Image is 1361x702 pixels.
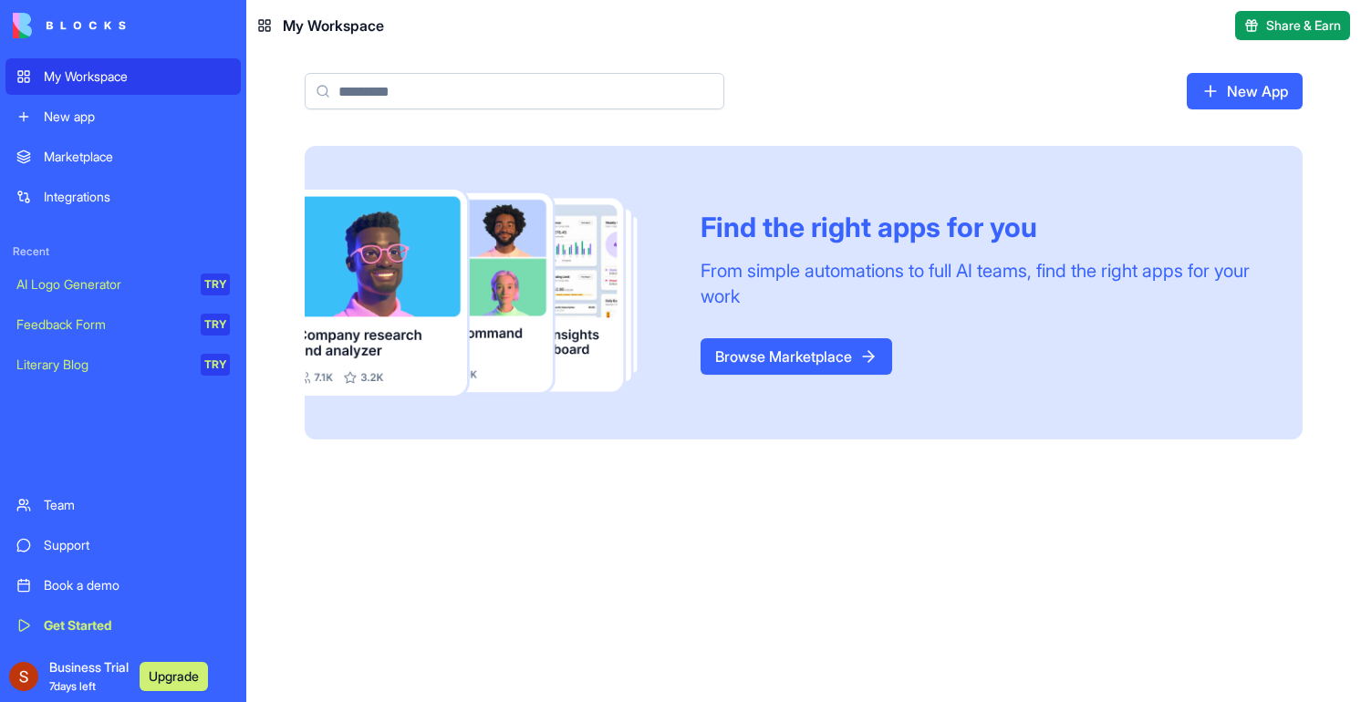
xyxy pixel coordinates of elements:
[701,211,1259,243] div: Find the right apps for you
[201,354,230,376] div: TRY
[140,662,208,691] button: Upgrade
[5,139,241,175] a: Marketplace
[701,258,1259,309] div: From simple automations to full AI teams, find the right apps for your work
[44,536,230,554] div: Support
[44,148,230,166] div: Marketplace
[5,98,241,135] a: New app
[1235,11,1350,40] button: Share & Earn
[5,527,241,563] a: Support
[283,15,384,36] span: My Workspace
[49,679,96,693] span: 7 days left
[44,496,230,514] div: Team
[44,108,230,126] div: New app
[16,275,188,294] div: AI Logo Generator
[16,356,188,374] div: Literary Blog
[1266,16,1341,35] span: Share & Earn
[44,576,230,594] div: Book a demo
[305,190,671,396] img: Frame_181_egmpey.png
[5,266,241,303] a: AI Logo GeneratorTRY
[49,658,129,695] span: Business Trial
[5,58,241,95] a: My Workspace
[5,306,241,343] a: Feedback FormTRY
[5,607,241,644] a: Get Started
[44,616,230,635] div: Get Started
[9,662,38,691] img: ACg8ocLTepi3QoNAgPBkbg3q3dsOM_yytB3fTNPKMIdLjpqtSU_yOw=s96-c
[701,338,892,375] a: Browse Marketplace
[5,346,241,383] a: Literary BlogTRY
[5,244,241,259] span: Recent
[13,13,126,38] img: logo
[44,188,230,206] div: Integrations
[5,179,241,215] a: Integrations
[44,67,230,86] div: My Workspace
[201,274,230,295] div: TRY
[201,314,230,336] div: TRY
[16,315,188,334] div: Feedback Form
[5,487,241,523] a: Team
[5,567,241,604] a: Book a demo
[1187,73,1303,109] a: New App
